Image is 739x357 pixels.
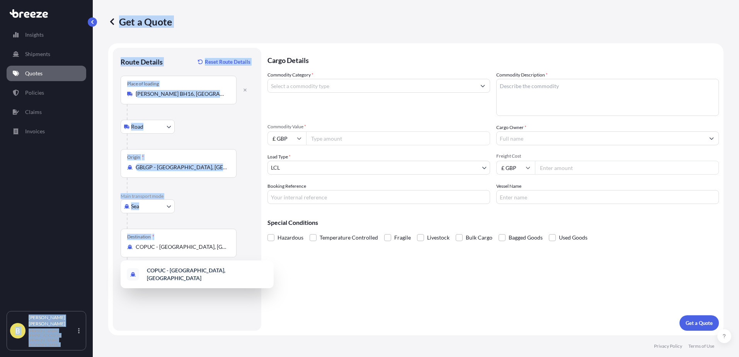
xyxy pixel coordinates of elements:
[306,131,490,145] input: Type amount
[121,260,274,288] div: Show suggestions
[267,219,719,226] p: Special Conditions
[705,131,719,145] button: Show suggestions
[136,163,227,171] input: Origin
[121,120,175,134] button: Select transport
[127,154,144,160] div: Origin
[25,108,42,116] p: Claims
[476,79,490,93] button: Show suggestions
[267,153,291,161] span: Load Type
[496,190,719,204] input: Enter name
[686,319,713,327] p: Get a Quote
[509,232,543,243] span: Bagged Goods
[466,232,492,243] span: Bulk Cargo
[394,232,411,243] span: Fragile
[121,193,254,199] p: Main transport mode
[7,46,86,62] a: Shipments
[25,50,50,58] p: Shipments
[121,57,163,66] p: Route Details
[7,104,86,120] a: Claims
[136,90,227,98] input: Place of loading
[147,267,225,281] b: COPUC - [GEOGRAPHIC_DATA], [GEOGRAPHIC_DATA]
[496,153,719,159] span: Freight Cost
[654,343,682,349] a: Privacy Policy
[688,343,714,349] a: Terms of Use
[267,48,719,71] p: Cargo Details
[7,124,86,139] a: Invoices
[267,71,313,79] label: Commodity Category
[205,58,250,66] p: Reset Route Details
[427,232,450,243] span: Livestock
[7,27,86,42] a: Insights
[267,124,490,130] span: Commodity Value
[278,232,303,243] span: Hazardous
[267,190,490,204] input: Your internal reference
[268,79,476,93] input: Select a commodity type
[267,182,306,190] label: Booking Reference
[496,71,548,79] label: Commodity Description
[271,164,280,172] span: LCL
[25,127,45,135] p: Invoices
[7,85,86,100] a: Policies
[496,124,526,131] label: Cargo Owner
[679,315,719,331] button: Get a Quote
[127,234,154,240] div: Destination
[496,182,521,190] label: Vessel Name
[497,131,705,145] input: Full name
[25,31,44,39] p: Insights
[535,161,719,175] input: Enter amount
[108,15,172,28] p: Get a Quote
[15,327,20,335] span: B
[25,70,43,77] p: Quotes
[121,199,175,213] button: Select transport
[131,123,143,131] span: Road
[29,314,77,327] p: [PERSON_NAME] [PERSON_NAME]
[559,232,587,243] span: Used Goods
[320,232,378,243] span: Temperature Controlled
[267,161,490,175] button: LCL
[127,81,159,87] div: Place of loading
[194,56,254,68] button: Reset Route Details
[25,89,44,97] p: Policies
[7,66,86,81] a: Quotes
[136,243,227,251] input: Destination
[29,328,77,347] p: [PERSON_NAME][EMAIL_ADDRESS][PERSON_NAME][DOMAIN_NAME]
[131,202,139,210] span: Sea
